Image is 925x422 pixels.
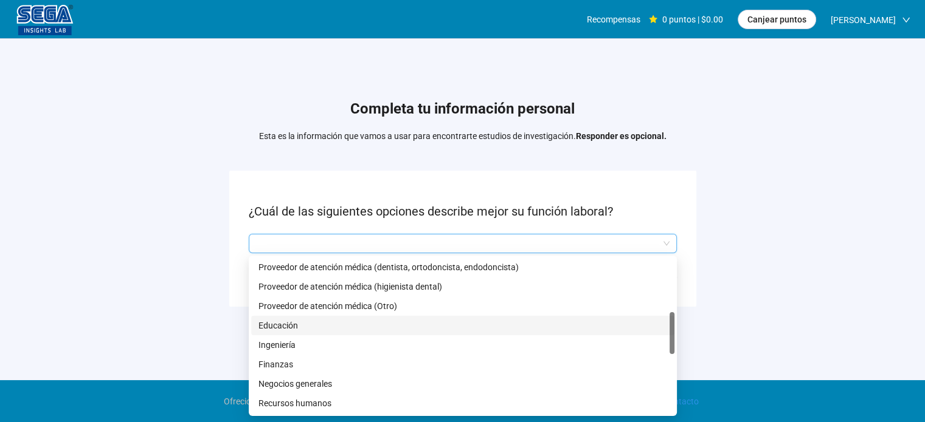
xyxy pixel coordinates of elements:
[258,321,298,330] font: Educación
[576,131,667,141] font: Responder es opcional.
[747,15,806,24] font: Canjear puntos
[258,359,293,369] font: Finanzas
[902,16,910,24] span: abajo
[258,301,397,311] font: Proveedor de atención médica (Otro)
[258,340,296,350] font: Ingeniería
[649,15,657,24] span: estrella
[258,262,519,272] font: Proveedor de atención médica (dentista, ortodoncista, endodoncista)
[258,282,442,291] font: Proveedor de atención médica (higienista dental)
[663,396,699,406] font: Contacto
[660,396,702,406] a: Contacto
[662,15,723,24] font: 0 puntos | $0.00
[258,379,332,389] font: Negocios generales
[350,100,575,117] font: Completa tu información personal
[259,131,576,141] font: Esta es la información que vamos a usar para encontrarte estudios de investigación.
[738,10,816,29] button: Canjear puntos
[224,396,271,406] font: Ofrecido por
[249,204,613,219] font: ¿Cuál de las siguientes opciones describe mejor su función laboral?
[258,398,331,408] font: Recursos humanos
[587,15,640,24] font: Recompensas
[831,15,896,25] font: [PERSON_NAME]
